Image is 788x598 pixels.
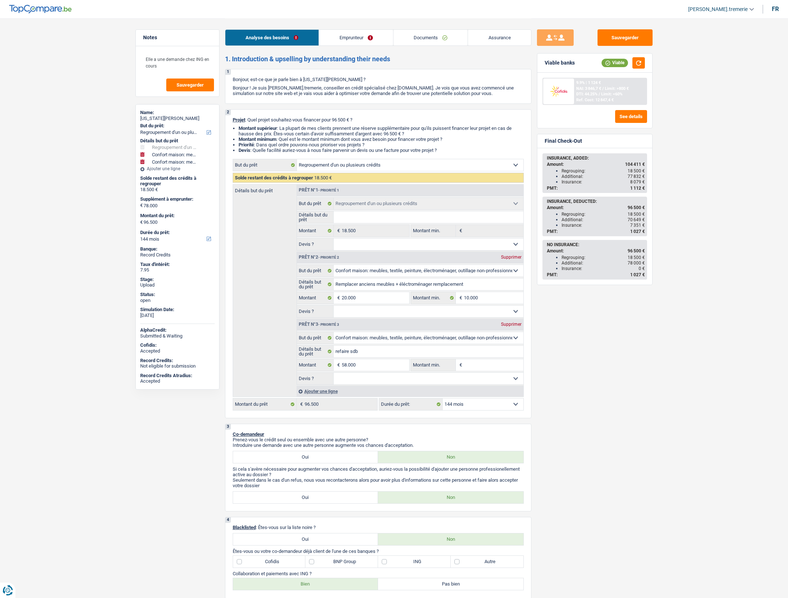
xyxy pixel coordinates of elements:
p: Prenez-vous le crédit seul ou ensemble avec une autre personne? [233,437,524,442]
div: 9.9% | 1 124 € [576,80,601,85]
p: Bonjour ! Je suis [PERSON_NAME].tremerie, conseiller en crédit spécialisé chez [DOMAIN_NAME]. Je ... [233,85,524,96]
label: Durée du prêt: [140,230,213,236]
label: Détails but du prêt [297,211,334,223]
span: € [456,225,464,237]
li: : La plupart de mes clients prennent une réserve supplémentaire pour qu'ils puissent financer leu... [239,125,524,136]
label: But du prêt [297,198,334,209]
div: Regrouping: [562,255,645,260]
button: Sauvegarder [598,29,653,46]
div: Détails but du prêt [140,138,215,144]
div: 1 [225,69,231,75]
span: - Priorité 2 [318,255,339,259]
div: Final Check-Out [545,138,582,144]
label: Pas bien [378,578,523,590]
span: / [602,86,604,91]
label: Cofidis [233,556,306,568]
div: NO INSURANCE: [547,242,645,247]
span: 70 649 € [628,217,645,222]
div: Amount: [547,162,645,167]
span: Blacklisted [233,525,256,530]
div: Record Credits: [140,358,215,364]
div: Accepted [140,378,215,384]
span: [PERSON_NAME].tremerie [688,6,748,12]
div: Amount: [547,248,645,254]
span: - Priorité 3 [318,322,339,327]
span: / [599,92,600,96]
span: 77 832 € [628,174,645,179]
a: [PERSON_NAME].tremerie [682,3,754,15]
label: Montant [297,359,334,371]
span: 8 079 € [630,179,645,185]
label: Montant min. [411,225,456,237]
label: Détails but du prêt [297,346,334,357]
div: Prêt n°3 [297,322,341,327]
label: Montant [297,225,334,237]
div: Viable [602,59,628,67]
div: Ajouter une ligne [140,166,215,171]
div: Additional: [562,174,645,179]
span: 78 000 € [628,260,645,266]
div: INSURANCE, DEDUCTED: [547,199,645,204]
div: Record Credits [140,252,215,258]
label: Non [378,533,523,545]
span: 7 351 € [630,223,645,228]
span: 96 500 € [628,248,645,254]
div: PMT: [547,229,645,234]
div: INSURANCE, ADDED: [547,156,645,161]
div: Status: [140,292,215,298]
li: : Dans quel ordre pouvons-nous prioriser vos projets ? [239,142,524,147]
span: 1 027 € [630,229,645,234]
div: PMT: [547,186,645,191]
div: 7.95 [140,267,215,273]
div: Insurance: [562,266,645,271]
div: AlphaCredit: [140,327,215,333]
div: [US_STATE][PERSON_NAME] [140,116,215,121]
p: : Êtes-vous sur la liste noire ? [233,525,524,530]
div: Taux d'intérêt: [140,262,215,267]
div: Viable banks [545,60,575,66]
div: Amount: [547,205,645,210]
a: Emprunteur [319,30,393,45]
span: Limit: <60% [601,92,622,96]
label: Détails but du prêt [233,185,297,193]
div: Insurance: [562,223,645,228]
a: Assurance [468,30,531,45]
label: Montant du prêt: [140,213,213,219]
label: Devis ? [297,238,334,250]
div: Regrouping: [562,168,645,174]
label: Durée du prêt: [379,398,443,410]
label: Oui [233,451,378,463]
span: 18.500 € [314,175,332,181]
label: ING [378,556,451,568]
div: [DATE] [140,313,215,318]
a: Documents [393,30,468,45]
label: Devis ? [297,306,334,317]
label: Non [378,492,523,503]
span: NAI: 3 846,7 € [576,86,601,91]
div: Banque: [140,246,215,252]
span: € [334,292,342,304]
span: Limit: >800 € [605,86,629,91]
div: 3 [225,424,231,430]
span: Solde restant des crédits à regrouper [235,175,313,181]
img: Cofidis [545,84,572,98]
div: 18.500 € [140,187,215,193]
div: Simulation Date: [140,307,215,313]
p: Introduire une demande avec une autre personne augmente vos chances d'acceptation. [233,442,524,448]
div: Additional: [562,217,645,222]
label: Supplément à emprunter: [140,196,213,202]
div: Record Credits Atradius: [140,373,215,379]
span: - Priorité 1 [318,188,339,192]
div: Name: [140,110,215,116]
span: € [456,359,464,371]
h2: 1. Introduction & upselling by understanding their needs [225,55,531,63]
span: 0 € [639,266,645,271]
label: But du prêt [233,159,297,171]
label: But du prêt [297,332,334,344]
label: Oui [233,492,378,503]
div: Upload [140,282,215,288]
label: Devis ? [297,373,334,384]
span: 1 027 € [630,272,645,277]
span: Co-demandeur [233,431,264,437]
div: Not eligible for submission [140,363,215,369]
